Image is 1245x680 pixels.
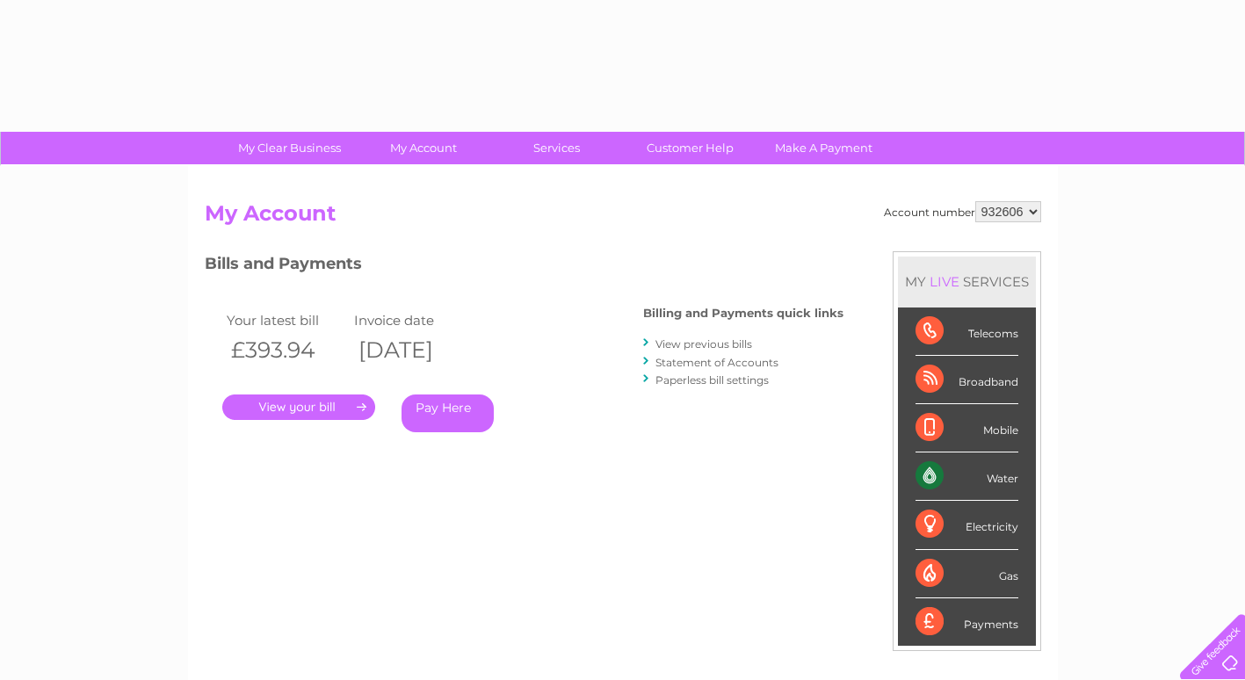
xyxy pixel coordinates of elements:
a: Services [484,132,629,164]
th: £393.94 [222,332,350,368]
div: LIVE [926,273,963,290]
div: MY SERVICES [898,257,1036,307]
td: Invoice date [350,308,477,332]
a: Customer Help [618,132,763,164]
div: Mobile [916,404,1018,452]
a: My Account [351,132,496,164]
a: . [222,394,375,420]
div: Broadband [916,356,1018,404]
h4: Billing and Payments quick links [643,307,843,320]
th: [DATE] [350,332,477,368]
a: Make A Payment [751,132,896,164]
div: Account number [884,201,1041,222]
div: Electricity [916,501,1018,549]
div: Water [916,452,1018,501]
h2: My Account [205,201,1041,235]
a: My Clear Business [217,132,362,164]
h3: Bills and Payments [205,251,843,282]
div: Telecoms [916,307,1018,356]
a: Paperless bill settings [655,373,769,387]
a: View previous bills [655,337,752,351]
div: Gas [916,550,1018,598]
a: Pay Here [402,394,494,432]
div: Payments [916,598,1018,646]
a: Statement of Accounts [655,356,778,369]
td: Your latest bill [222,308,350,332]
